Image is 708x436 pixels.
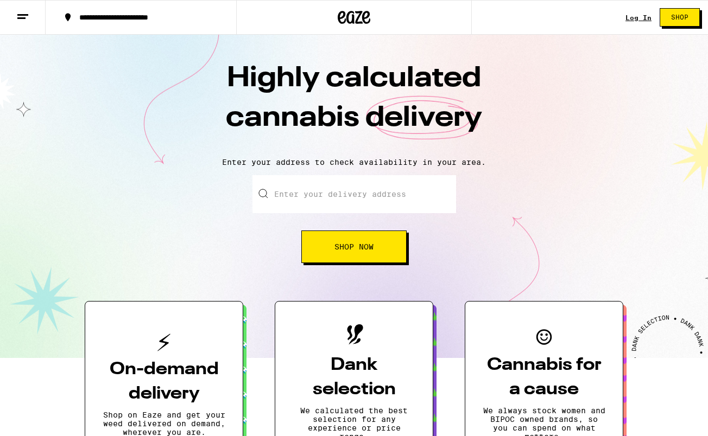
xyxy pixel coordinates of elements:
h3: Dank selection [293,353,415,402]
h1: Highly calculated cannabis delivery [164,59,544,149]
a: Log In [625,14,652,21]
h3: Cannabis for a cause [483,353,605,402]
span: Shop [671,14,688,21]
h3: On-demand delivery [103,357,225,406]
input: Enter your delivery address [252,175,456,213]
button: Shop Now [301,230,407,263]
p: Enter your address to check availability in your area. [11,158,697,166]
span: Shop Now [334,243,374,251]
a: Shop [652,8,708,27]
button: Shop [660,8,700,27]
